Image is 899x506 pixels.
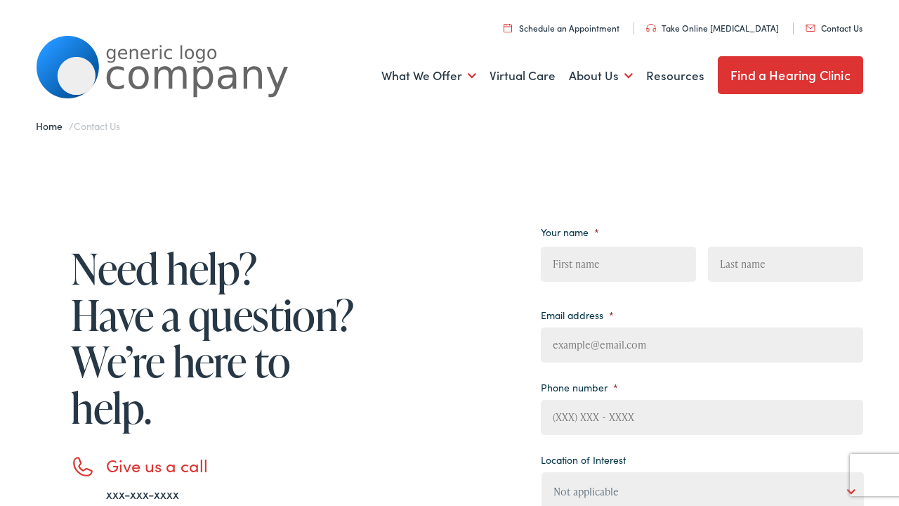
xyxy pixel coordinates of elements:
label: Location of Interest [541,453,626,466]
span: / [36,119,120,133]
input: (XXX) XXX - XXXX [541,400,863,435]
a: About Us [569,50,633,102]
a: Find a Hearing Clinic [718,56,863,94]
img: utility icon [806,25,815,32]
a: Resources [646,50,704,102]
label: Email address [541,309,614,321]
img: utility icon [646,24,656,32]
input: example@email.com [541,327,863,363]
input: First name [541,247,696,282]
a: Schedule an Appointment [504,22,619,34]
a: xxx-xxx-xxxx [106,485,179,502]
h3: Give us a call [106,455,359,476]
label: Phone number [541,381,618,394]
a: Home [36,119,69,133]
input: Last name [708,247,863,282]
a: Contact Us [806,22,862,34]
h1: Need help? Have a question? We’re here to help. [71,245,359,431]
a: Take Online [MEDICAL_DATA] [646,22,779,34]
img: utility icon [504,23,512,32]
a: Virtual Care [490,50,556,102]
label: Your name [541,226,599,238]
a: What We Offer [381,50,476,102]
span: Contact Us [74,119,120,133]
